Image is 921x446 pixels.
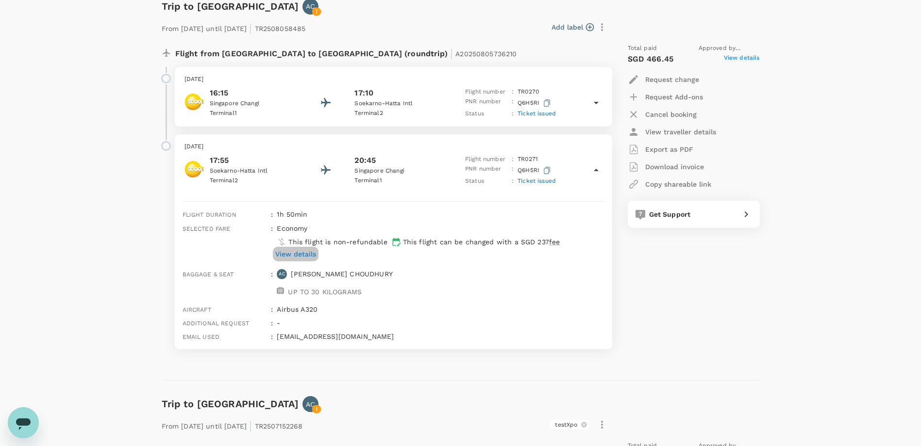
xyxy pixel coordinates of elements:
[184,159,204,179] img: Scoot
[267,301,273,314] div: :
[724,53,760,65] span: View details
[162,18,306,36] p: From [DATE] until [DATE] TR2508058485
[628,175,711,193] button: Copy shareable link
[273,247,318,261] button: View details
[518,155,538,164] p: TR 0271
[291,269,392,279] p: [PERSON_NAME] CHOUDHURY
[552,22,594,32] button: Add label
[183,334,220,340] span: Email used
[210,176,297,186] p: Terminal 2
[465,109,508,119] p: Status
[645,162,704,172] p: Download invoice
[288,237,387,247] p: This flight is non-refundable
[354,99,442,109] p: Soekarno-Hatta Intl
[512,97,514,109] p: :
[267,206,273,219] div: :
[306,1,315,11] p: AC
[275,249,316,259] p: View details
[628,44,657,53] span: Total paid
[277,209,604,219] p: 1h 50min
[512,176,514,186] p: :
[628,88,703,106] button: Request Add-ons
[210,109,297,118] p: Terminal 1
[403,237,560,247] p: This flight can be changed with a SGD 237
[249,419,252,432] span: |
[354,155,376,166] p: 20:45
[518,87,539,97] p: TR 0270
[465,97,508,109] p: PNR number
[628,158,704,175] button: Download invoice
[465,176,508,186] p: Status
[645,75,699,84] p: Request change
[450,47,453,60] span: |
[267,265,273,301] div: :
[249,21,252,35] span: |
[645,144,693,154] p: Export as PDF
[277,223,307,233] p: economy
[645,179,711,189] p: Copy shareable link
[628,106,697,123] button: Cancel booking
[277,287,284,294] img: baggage-icon
[306,399,315,409] p: AC
[699,44,760,53] span: Approved by
[354,109,442,118] p: Terminal 2
[175,44,517,61] p: Flight from [GEOGRAPHIC_DATA] to [GEOGRAPHIC_DATA] (roundtrip)
[210,87,297,99] p: 16:15
[518,177,556,184] span: Ticket issued
[267,314,273,328] div: :
[645,92,703,102] p: Request Add-ons
[183,271,234,278] span: Baggage & seat
[162,396,299,412] h6: Trip to [GEOGRAPHIC_DATA]
[184,75,603,84] p: [DATE]
[649,210,691,218] span: Get Support
[628,123,716,141] button: View traveller details
[184,142,603,152] p: [DATE]
[8,407,39,438] iframe: Button to launch messaging window
[512,87,514,97] p: :
[512,109,514,119] p: :
[549,238,560,246] span: fee
[184,92,204,111] img: Scoot
[518,164,553,176] p: Q6H5RI
[465,155,508,164] p: Flight number
[183,306,211,313] span: Aircraft
[273,301,604,314] div: Airbus A320
[465,87,508,97] p: Flight number
[549,420,589,430] div: testXpo
[354,87,373,99] p: 17:10
[279,271,285,277] p: AC
[277,332,604,341] p: [EMAIL_ADDRESS][DOMAIN_NAME]
[162,416,303,433] p: From [DATE] until [DATE] TR2507152268
[267,328,273,341] div: :
[518,97,553,109] p: Q6H5RI
[210,99,297,109] p: Singapore Changi
[628,71,699,88] button: Request change
[210,155,297,166] p: 17:55
[465,164,508,176] p: PNR number
[518,110,556,117] span: Ticket issued
[273,314,604,328] div: -
[628,53,674,65] p: SGD 466.45
[628,141,693,158] button: Export as PDF
[455,50,517,58] span: A20250805736210
[354,166,442,176] p: Singapore Changi
[183,320,250,327] span: Additional request
[354,176,442,186] p: Terminal 1
[512,155,514,164] p: :
[267,220,273,265] div: :
[549,421,583,429] span: testXpo
[288,287,362,297] p: UP TO 30 KILOGRAMS
[645,110,697,119] p: Cancel booking
[645,127,716,137] p: View traveller details
[512,164,514,176] p: :
[183,211,236,218] span: Flight duration
[183,225,231,232] span: Selected fare
[210,166,297,176] p: Soekarno-Hatta Intl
